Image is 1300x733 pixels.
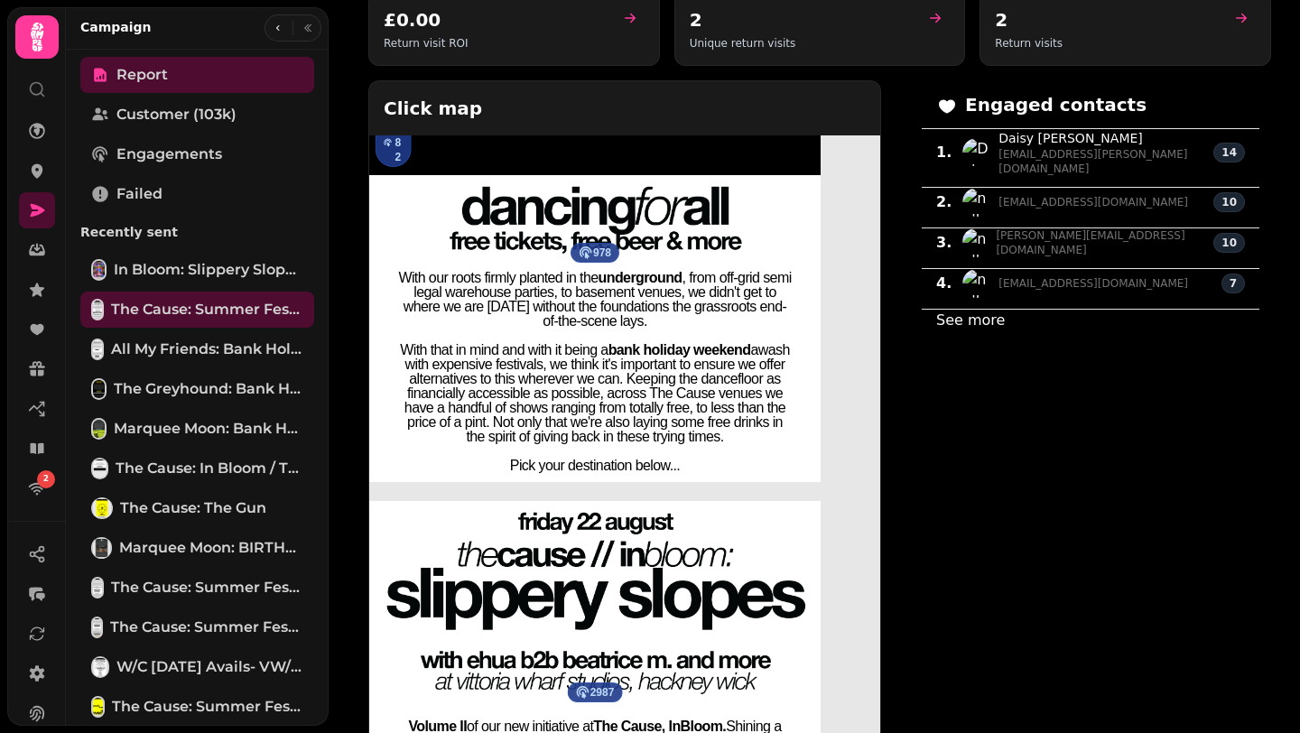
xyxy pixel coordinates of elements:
span: The Cause: Summer Fest, [DATE], MM birthday [112,696,303,718]
img: null null [962,269,991,298]
div: 10 [1213,192,1245,212]
span: 2 [43,473,49,486]
a: goto [610,7,645,29]
span: All My Friends: Bank Holiday Weekend & House of Dad [111,339,303,360]
div: 7 [1221,274,1245,293]
h2: Click map [369,81,716,135]
img: In Bloom: Slippery Slopes time change [93,261,105,279]
h2: 2 [995,7,1063,32]
a: The Cause: Summer Fest & Slippery Slopes [copy]The Cause: Summer Fest & Slippery Slopes [copy] [80,292,314,328]
img: The Cause: Summer Fest, Halloween, MM birthday [93,698,103,716]
img: null null [962,188,991,217]
span: [PERSON_NAME][EMAIL_ADDRESS][DOMAIN_NAME] [996,228,1202,257]
a: Engagements [80,136,314,172]
a: Failed [80,176,314,212]
strong: underground [599,270,682,285]
span: 3 . [936,232,952,254]
span: 982 [393,121,404,164]
span: [EMAIL_ADDRESS][PERSON_NAME][DOMAIN_NAME] [998,147,1202,176]
h2: Engaged contacts [936,92,1147,117]
a: All My Friends: Bank Holiday Weekend & House of DadAll My Friends: Bank Holiday Weekend & House o... [80,331,314,367]
span: Engagements [116,144,222,165]
span: The Greyhound: Bank Holiday Weekend [114,378,303,400]
img: Daisy Lundgren [962,138,991,167]
span: The Cause: Summer Fest, [DATE] & MYE, MM, Slippery Slopes [110,617,303,638]
img: The Cause: The Gun [93,499,111,517]
span: The Cause: In Bloom / Thumbprint [116,458,303,479]
a: See more [936,311,1005,329]
span: Marquee Moon: Bank Holiday Weekend [114,418,303,440]
a: Report [80,57,314,93]
span: Failed [116,183,162,205]
h2: 2 [690,7,796,32]
span: W/C [DATE] Avails- VW/GH/Club [116,656,303,678]
img: null null [962,228,989,257]
img: The Cause: Summer Fest, Halloween & MYE, MM, Slippery Slopes [93,618,101,636]
span: The Cause: Summer Fest & Slippery Slopes [copy] [111,299,303,320]
img: The Cause: Summer Fest, Halloween, MM birthday [clone] [93,579,102,597]
p: Return visits [995,36,1063,51]
p: With our roots firmly planted in the , from off-grid semi legal warehouse parties, to basement ve... [396,271,794,473]
span: Daisy [PERSON_NAME] [998,129,1202,147]
a: The Cause: The GunThe Cause: The Gun [80,490,314,526]
img: The Cause: In Bloom / Thumbprint [93,459,107,478]
div: 10 [1213,233,1245,253]
a: The Cause: In Bloom / ThumbprintThe Cause: In Bloom / Thumbprint [80,450,314,487]
a: The Greyhound: Bank Holiday WeekendThe Greyhound: Bank Holiday Weekend [80,371,314,407]
span: [EMAIL_ADDRESS][DOMAIN_NAME] [998,276,1188,291]
span: In Bloom: Slippery Slopes time change [114,259,303,281]
strong: bank holiday weekend [608,342,751,357]
span: 2987 [590,685,615,700]
a: Customer (103k) [80,97,314,133]
span: 4 . [936,273,952,294]
span: 2 . [936,191,952,213]
a: goto [915,7,950,29]
a: In Bloom: Slippery Slopes time changeIn Bloom: Slippery Slopes time change [80,252,314,288]
span: The Cause: The Gun [120,497,266,519]
span: The Cause: Summer Fest, [DATE], MM birthday [clone] [111,577,303,598]
a: 2 [19,470,55,506]
img: The Cause: Summer Fest & Slippery Slopes [copy] [93,301,102,319]
a: goto [1221,7,1256,29]
div: 14 [1213,143,1245,162]
img: The Greyhound: Bank Holiday Weekend [93,380,105,398]
span: [EMAIL_ADDRESS][DOMAIN_NAME] [998,195,1188,209]
h2: Campaign [80,18,152,36]
img: All My Friends: Bank Holiday Weekend & House of Dad [93,340,102,358]
a: W/C 11 Aug Avails- VW/GH/ClubW/C [DATE] Avails- VW/GH/Club [80,649,314,685]
p: Return visit ROI [384,36,469,51]
p: Unique return visits [690,36,796,51]
a: The Cause: Summer Fest, Halloween, MM birthdayThe Cause: Summer Fest, [DATE], MM birthday [80,689,314,725]
p: Recently sent [80,216,314,248]
span: Customer (103k) [116,104,237,125]
a: The Cause: Summer Fest, Halloween & MYE, MM, Slippery SlopesThe Cause: Summer Fest, [DATE] & MYE,... [80,609,314,645]
span: 978 [593,246,611,260]
a: Marquee Moon: Bank Holiday WeekendMarquee Moon: Bank Holiday Weekend [80,411,314,447]
img: Marquee Moon: BIRTHDAY [93,539,110,557]
img: W/C 11 Aug Avails- VW/GH/Club [93,658,107,676]
img: Marquee Moon: Bank Holiday Weekend [93,420,105,438]
span: Report [116,64,168,86]
a: The Cause: Summer Fest, Halloween, MM birthday [clone]The Cause: Summer Fest, [DATE], MM birthday... [80,570,314,606]
span: 1 . [936,142,952,163]
h2: £0.00 [384,7,469,32]
span: Marquee Moon: BIRTHDAY [119,537,303,559]
a: Marquee Moon: BIRTHDAYMarquee Moon: BIRTHDAY [80,530,314,566]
